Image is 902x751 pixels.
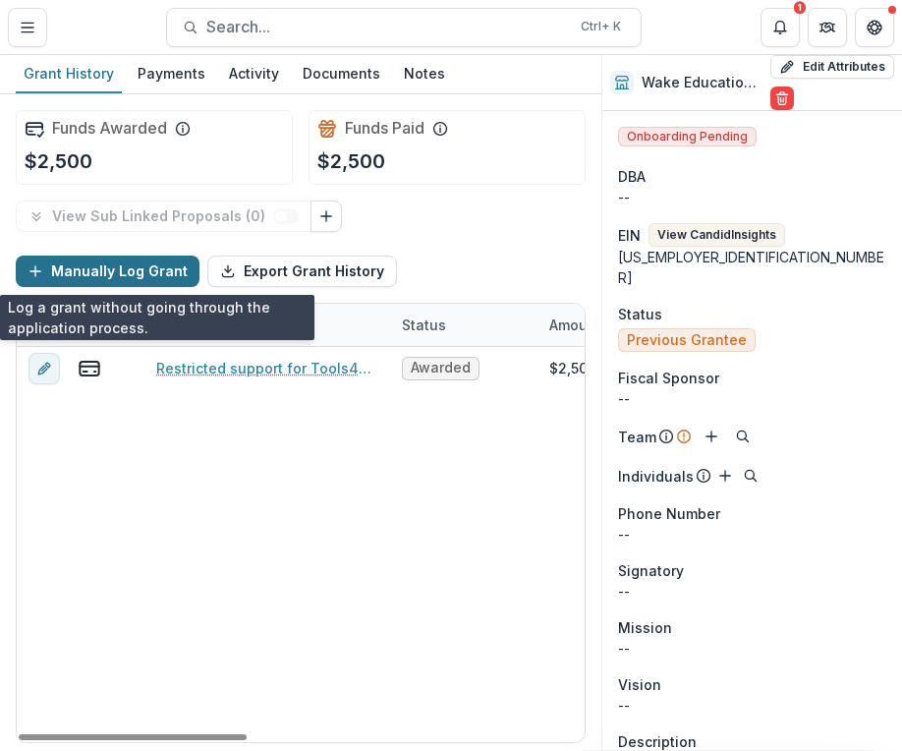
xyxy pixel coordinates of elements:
[206,18,569,36] span: Search...
[16,201,311,232] button: View Sub Linked Proposals (0)
[52,208,273,225] p: View Sub Linked Proposals ( 0 )
[618,695,886,716] p: --
[411,360,471,376] span: Awarded
[618,247,886,288] div: [US_EMPLOYER_IDENTIFICATION_NUMBER]
[28,353,60,384] button: edit
[618,581,886,602] div: --
[295,59,388,87] div: Documents
[221,59,287,87] div: Activity
[221,55,287,93] a: Activity
[52,119,167,138] h2: Funds Awarded
[537,304,685,346] div: Amount Awarded
[396,59,453,87] div: Notes
[618,388,886,409] div: --
[16,256,199,287] button: Manually Log Grant
[618,524,886,545] div: --
[310,201,342,232] button: Link Grants
[618,674,661,695] span: Vision
[207,256,397,287] button: Export Grant History
[618,617,672,638] span: Mission
[700,425,723,448] button: Add
[808,8,847,47] button: Partners
[390,304,537,346] div: Status
[642,75,762,91] h2: Wake Education Partnership
[855,8,894,47] button: Get Help
[317,146,385,176] p: $2,500
[390,315,458,335] div: Status
[577,16,625,37] div: Ctrl + K
[618,368,719,388] span: Fiscal Sponsor
[618,127,757,146] span: Onboarding Pending
[8,8,47,47] button: Toggle Menu
[537,315,677,335] div: Amount Awarded
[130,55,213,93] a: Payments
[16,55,122,93] a: Grant History
[549,358,596,378] div: $2,500
[618,304,662,324] span: Status
[144,304,390,346] div: Grant Name
[618,166,646,187] span: DBA
[618,560,684,581] span: Signatory
[144,315,251,335] div: Grant Name
[130,59,213,87] div: Payments
[166,8,642,47] button: Search...
[618,503,720,524] span: Phone Number
[713,464,737,488] button: Add
[618,427,656,447] p: Team
[618,187,886,207] div: --
[78,357,101,380] button: view-payments
[794,1,806,15] div: 1
[731,425,755,448] button: Search
[396,55,453,93] a: Notes
[156,358,378,378] a: Restricted support for Tools4Schools
[761,8,800,47] button: Notifications
[770,55,894,79] button: Edit Attributes
[739,464,762,488] button: Search
[627,332,747,349] span: Previous Grantee
[345,119,424,138] h2: Funds Paid
[16,59,122,87] div: Grant History
[295,55,388,93] a: Documents
[618,225,641,246] p: EIN
[648,223,785,247] button: View CandidInsights
[618,638,886,659] p: --
[25,146,92,176] p: $2,500
[618,466,694,487] p: Individuals
[770,87,794,110] button: Delete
